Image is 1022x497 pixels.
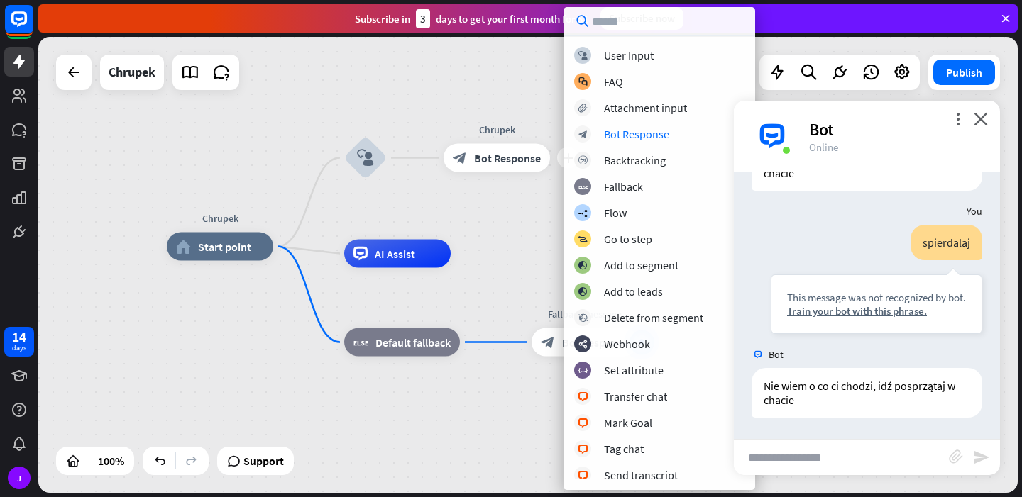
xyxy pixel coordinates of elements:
div: Bot [809,118,983,140]
div: days [12,343,26,353]
div: Chrupek [433,123,561,137]
div: This message was not recognized by bot. [787,291,966,304]
span: Start point [198,240,251,254]
i: more_vert [951,112,965,125]
span: AI Assist [375,247,415,261]
i: block_add_to_segment [578,287,588,296]
div: Tag chat [604,442,644,456]
div: 14 [12,330,26,343]
div: Go to step [604,232,652,246]
i: block_bot_response [541,335,555,350]
div: Set attribute [604,363,664,377]
div: Webhook [604,337,650,351]
div: Flow [604,206,627,220]
i: block_set_attribute [578,366,588,375]
button: Publish [933,60,995,85]
i: send [973,449,990,466]
div: Transfer chat [604,389,667,403]
div: Add to segment [604,258,678,272]
div: Bot Response [604,127,669,141]
i: block_delete_from_segment [578,313,588,323]
div: Attachment input [604,101,687,115]
i: close [974,112,988,125]
i: block_user_input [357,150,374,167]
div: spierdalaj [911,225,982,260]
i: block_fallback [578,182,588,191]
a: 14 days [4,327,34,357]
div: User Input [604,48,654,62]
span: You [967,205,982,218]
div: Nie wiem o co ci chodzi, idź posprzątaj w chacie [752,368,982,418]
i: block_fallback [353,335,368,350]
i: block_goto [578,235,588,244]
i: block_add_to_segment [578,261,588,270]
i: block_attachment [578,104,588,113]
i: block_livechat [578,471,588,480]
i: block_faq [578,77,588,86]
div: Mark Goal [604,415,652,430]
div: Fallback [604,179,643,194]
span: Bot Response [562,335,629,350]
div: Fallback message [521,307,649,321]
span: Support [243,449,284,472]
span: Bot Response [474,151,541,165]
i: block_bot_response [453,151,467,165]
div: Chrupek [156,211,284,225]
i: webhooks [578,340,588,349]
div: FAQ [604,74,623,89]
i: block_bot_response [578,130,588,139]
i: home_2 [176,240,191,254]
div: Chrupek [109,55,155,90]
i: block_backtracking [578,156,588,165]
i: block_livechat [578,392,588,401]
div: Delete from segment [604,311,703,325]
div: 100% [94,449,128,472]
i: builder_tree [578,208,588,218]
i: block_livechat [578,418,588,428]
div: Subscribe in days to get your first month for $1 [355,9,589,28]
div: Train your bot with this phrase. [787,304,966,318]
i: block_user_input [578,51,588,60]
i: block_livechat [578,445,588,454]
div: Online [809,140,983,154]
div: Add to leads [604,284,663,298]
i: block_attachment [949,449,963,464]
div: Send transcript [604,468,678,482]
div: Backtracking [604,153,666,167]
span: Default fallback [375,335,451,350]
button: Open LiveChat chat widget [11,6,54,48]
div: 3 [416,9,430,28]
div: J [8,467,31,489]
i: plus [563,153,573,163]
span: Bot [769,348,784,361]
